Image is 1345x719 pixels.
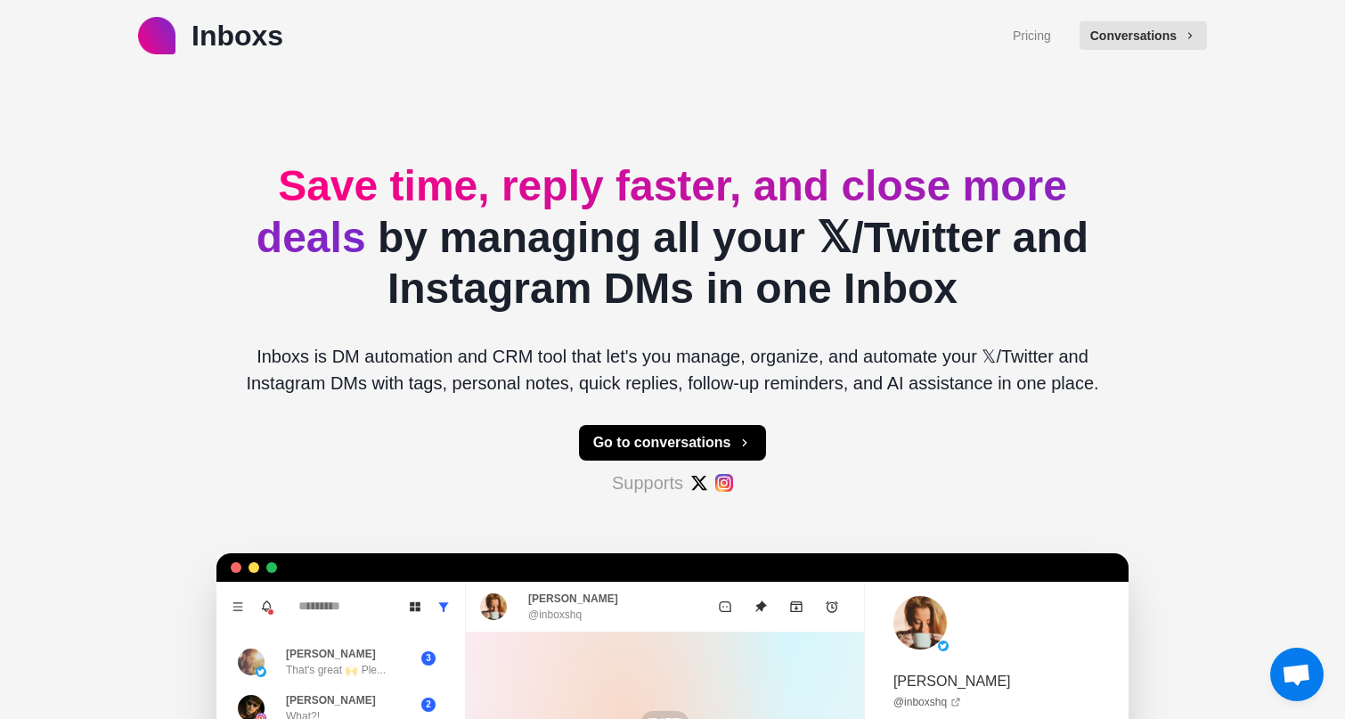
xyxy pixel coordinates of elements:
img: picture [893,596,947,650]
p: Supports [612,470,683,496]
p: @inboxshq [528,607,582,623]
button: Board View [401,592,429,621]
a: Pricing [1013,27,1051,45]
button: Conversations [1080,21,1207,50]
img: picture [938,641,949,651]
p: [PERSON_NAME] [528,591,618,607]
button: Archive [778,589,814,625]
p: [PERSON_NAME] [286,692,376,708]
button: Menu [224,592,252,621]
div: Open chat [1270,648,1324,701]
span: Save time, reply faster, and close more deals [257,162,1067,261]
a: logoInboxs [138,14,283,57]
button: Mark as unread [707,589,743,625]
button: Unpin [743,589,778,625]
p: [PERSON_NAME] [286,646,376,662]
img: logo [138,17,175,54]
button: Go to conversations [579,425,767,461]
button: Notifications [252,592,281,621]
p: That's great 🙌 Ple... [286,662,386,678]
p: Inboxs is DM automation and CRM tool that let's you manage, organize, and automate your 𝕏/Twitter... [231,343,1114,396]
img: picture [480,593,507,620]
a: @inboxshq [893,694,961,710]
img: picture [256,666,266,677]
button: Add reminder [814,589,850,625]
button: Show all conversations [429,592,458,621]
p: Inboxs [192,14,283,57]
p: [PERSON_NAME] [893,671,1011,692]
span: 3 [421,651,436,666]
img: picture [238,649,265,675]
img: # [715,474,733,492]
span: 2 [421,698,436,712]
h2: by managing all your 𝕏/Twitter and Instagram DMs in one Inbox [231,160,1114,315]
img: # [690,474,708,492]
